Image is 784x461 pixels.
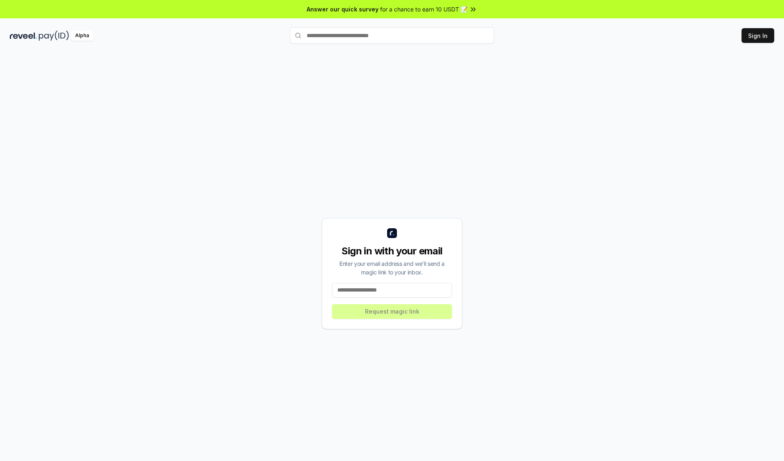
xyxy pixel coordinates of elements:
div: Alpha [71,31,94,41]
div: Sign in with your email [332,245,452,258]
img: reveel_dark [10,31,37,41]
span: for a chance to earn 10 USDT 📝 [380,5,468,13]
img: pay_id [39,31,69,41]
span: Answer our quick survey [307,5,379,13]
img: logo_small [387,228,397,238]
div: Enter your email address and we’ll send a magic link to your inbox. [332,259,452,276]
button: Sign In [742,28,774,43]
